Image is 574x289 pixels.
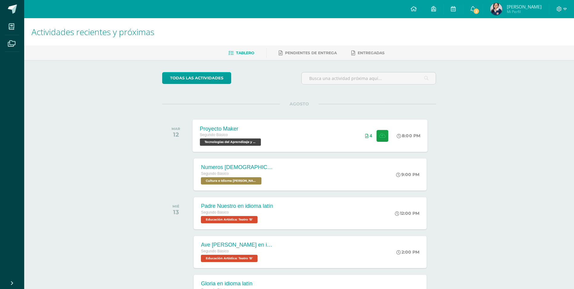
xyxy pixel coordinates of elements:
[473,8,480,15] span: 2
[31,26,154,38] span: Actividades recientes y próximas
[201,255,257,262] span: Educación Artística: Teatro 'B'
[201,171,229,176] span: Segundo Básico
[172,127,180,131] div: MAR
[201,216,257,223] span: Educación Artística: Teatro 'B'
[172,131,180,138] div: 12
[396,249,419,255] div: 2:00 PM
[302,72,436,84] input: Busca una actividad próxima aquí...
[351,48,385,58] a: Entregadas
[358,51,385,55] span: Entregadas
[201,177,261,184] span: Cultura e Idioma Maya Garífuna o Xinca 'B'
[490,3,502,15] img: e5d90901ec12250b52464ce607b14a9c.png
[200,125,263,132] div: Proyecto Maker
[507,4,542,10] span: [PERSON_NAME]
[172,208,179,216] div: 13
[172,204,179,208] div: MIÉ
[162,72,231,84] a: todas las Actividades
[200,138,261,146] span: Tecnologías del Aprendizaje y la Comunicación 'B'
[201,249,229,253] span: Segundo Básico
[201,281,259,287] div: Gloria en idioma latín
[285,51,337,55] span: Pendientes de entrega
[201,164,274,171] div: Numeros [DEMOGRAPHIC_DATA] en Kaqchikel
[365,133,372,138] div: Archivos entregados
[395,211,419,216] div: 12:00 PM
[397,133,421,138] div: 8:00 PM
[200,133,228,137] span: Segundo Básico
[201,242,274,248] div: Ave [PERSON_NAME] en idioma latín
[507,9,542,14] span: Mi Perfil
[236,51,254,55] span: Tablero
[280,101,319,107] span: AGOSTO
[201,203,273,209] div: Padre Nuestro en idioma latín
[279,48,337,58] a: Pendientes de entrega
[201,210,229,214] span: Segundo Básico
[228,48,254,58] a: Tablero
[370,133,372,138] span: 4
[396,172,419,177] div: 9:00 PM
